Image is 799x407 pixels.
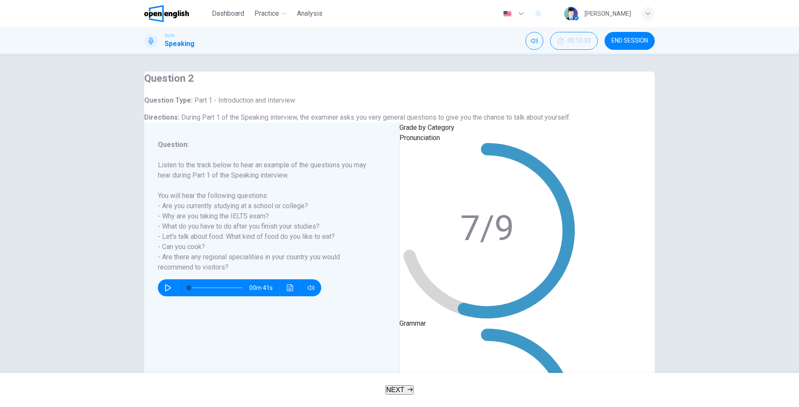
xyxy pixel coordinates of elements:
[460,208,514,249] text: 7/9
[525,32,543,50] div: Mute
[254,9,279,19] span: Practice
[144,5,189,22] img: OpenEnglish logo
[399,319,426,327] span: Grammar
[564,7,578,20] img: Profile picture
[385,385,414,395] button: NEXT
[158,140,375,150] h6: Question :
[165,33,174,39] span: IELTS
[193,96,295,104] span: Part 1 - Introduction and Interview
[294,6,326,21] button: Analysis
[158,160,375,272] h6: Listen to the track below to hear an example of the questions you may hear during Part 1 of the S...
[165,39,194,49] h1: Speaking
[568,37,591,44] span: 00:10:33
[208,6,248,21] button: Dashboard
[502,11,513,17] img: en
[605,32,655,50] button: END SESSION
[550,32,598,50] button: 00:10:33
[144,112,571,123] h6: Directions :
[611,37,648,44] span: END SESSION
[399,123,575,133] p: Grade by Category
[550,32,598,50] div: Hide
[249,279,280,296] span: 00m 41s
[144,5,208,22] a: OpenEnglish logo
[212,9,244,19] span: Dashboard
[283,279,297,296] button: Click to see the audio transcription
[144,95,571,106] h6: Question Type :
[399,134,440,142] span: Pronunciation
[181,113,571,121] span: During Part 1 of the Speaking interview, the examiner asks you very general questions to give you...
[386,386,405,393] span: NEXT
[297,9,322,19] span: Analysis
[144,72,571,85] h4: Question 2
[251,6,290,21] button: Practice
[585,9,631,19] div: [PERSON_NAME]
